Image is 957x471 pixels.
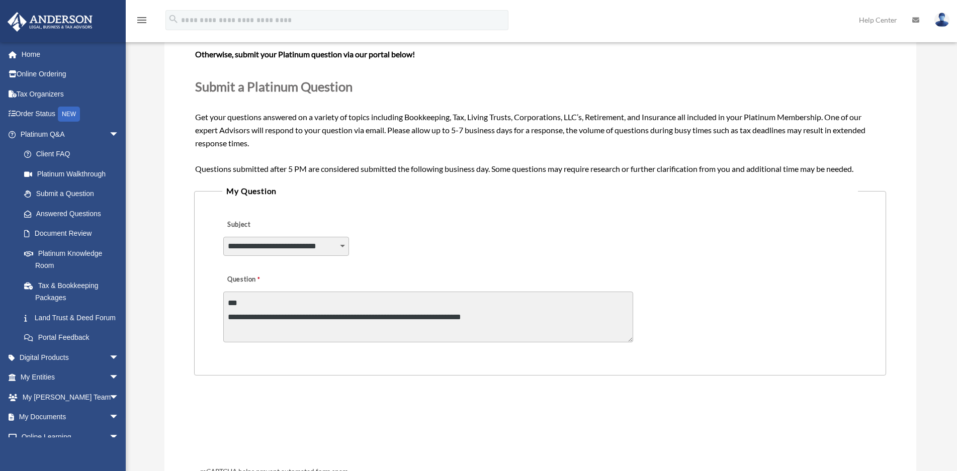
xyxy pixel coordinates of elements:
img: Anderson Advisors Platinum Portal [5,12,96,32]
a: Tax & Bookkeeping Packages [14,275,134,308]
a: Land Trust & Deed Forum [14,308,134,328]
a: Platinum Walkthrough [14,164,134,184]
a: Online Learningarrow_drop_down [7,427,134,447]
img: User Pic [934,13,949,27]
a: Digital Productsarrow_drop_down [7,347,134,367]
span: arrow_drop_down [109,367,129,388]
div: NEW [58,107,80,122]
span: Get your questions answered on a variety of topics including Bookkeeping, Tax, Living Trusts, Cor... [195,22,885,173]
a: Platinum Knowledge Room [14,243,134,275]
a: My [PERSON_NAME] Teamarrow_drop_down [7,387,134,407]
a: Tax Organizers [7,84,134,104]
i: menu [136,14,148,26]
span: arrow_drop_down [109,347,129,368]
span: Submit a Platinum Question [195,79,353,94]
iframe: reCAPTCHA [197,407,350,446]
a: Portal Feedback [14,328,134,348]
a: Client FAQ [14,144,134,164]
legend: My Question [222,184,857,198]
a: Submit a Question [14,184,129,204]
span: arrow_drop_down [109,124,129,145]
label: Question [223,273,301,287]
a: Home [7,44,134,64]
a: Answered Questions [14,204,134,224]
a: My Entitiesarrow_drop_down [7,367,134,388]
a: Order StatusNEW [7,104,134,125]
a: Document Review [14,224,134,244]
span: arrow_drop_down [109,427,129,447]
a: menu [136,18,148,26]
label: Subject [223,218,319,232]
a: Online Ordering [7,64,134,84]
i: search [168,14,179,25]
span: arrow_drop_down [109,387,129,408]
span: arrow_drop_down [109,407,129,428]
b: Otherwise, submit your Platinum question via our portal below! [195,49,415,59]
a: My Documentsarrow_drop_down [7,407,134,427]
a: Platinum Q&Aarrow_drop_down [7,124,134,144]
